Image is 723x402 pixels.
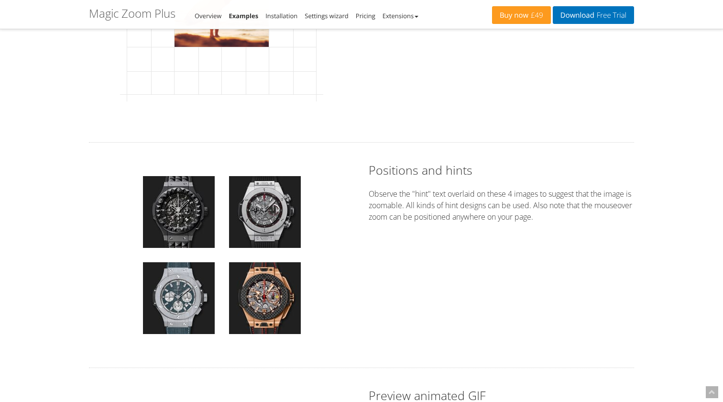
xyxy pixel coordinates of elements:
a: Installation [265,11,297,20]
p: Observe the "hint" text overlaid on these 4 images to suggest that the image is zoomable. All kin... [369,188,634,223]
a: DownloadFree Trial [553,6,634,24]
a: Settings wizard [305,11,349,20]
h2: Positions and hints [369,162,634,179]
a: Pricing [356,11,375,20]
h1: Magic Zoom Plus [89,7,175,20]
a: Buy now£49 [492,6,551,24]
span: Free Trial [594,11,626,19]
a: Overview [195,11,221,20]
a: Examples [229,11,258,20]
a: Extensions [383,11,418,20]
span: £49 [528,11,543,19]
